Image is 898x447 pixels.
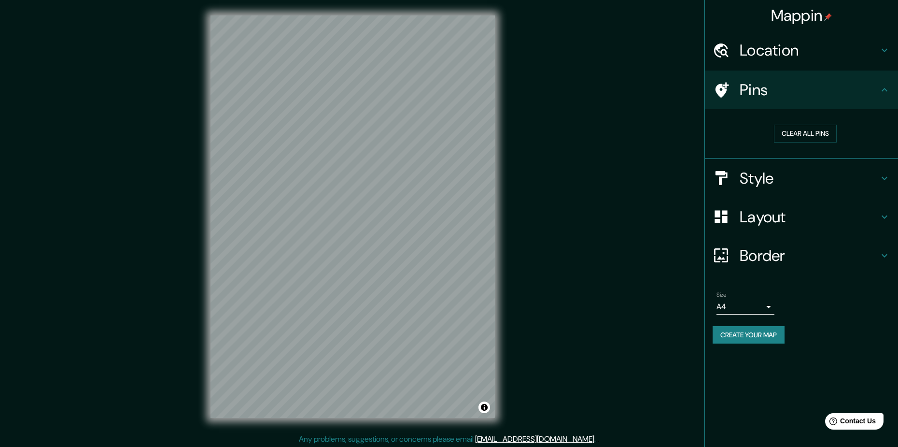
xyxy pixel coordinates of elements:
[705,71,898,109] div: Pins
[740,169,879,188] h4: Style
[475,434,594,444] a: [EMAIL_ADDRESS][DOMAIN_NAME]
[716,299,774,315] div: A4
[705,159,898,198] div: Style
[812,409,887,436] iframe: Help widget launcher
[478,402,490,413] button: Toggle attribution
[713,326,785,344] button: Create your map
[740,80,879,100] h4: Pins
[774,125,837,143] button: Clear all pins
[705,198,898,236] div: Layout
[740,41,879,60] h4: Location
[705,31,898,70] div: Location
[740,207,879,227] h4: Layout
[824,13,832,21] img: pin-icon.png
[771,6,832,25] h4: Mappin
[299,433,596,445] p: Any problems, suggestions, or concerns please email .
[705,236,898,275] div: Border
[716,290,727,299] label: Size
[597,433,599,445] div: .
[210,15,495,418] canvas: Map
[740,246,879,265] h4: Border
[596,433,597,445] div: .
